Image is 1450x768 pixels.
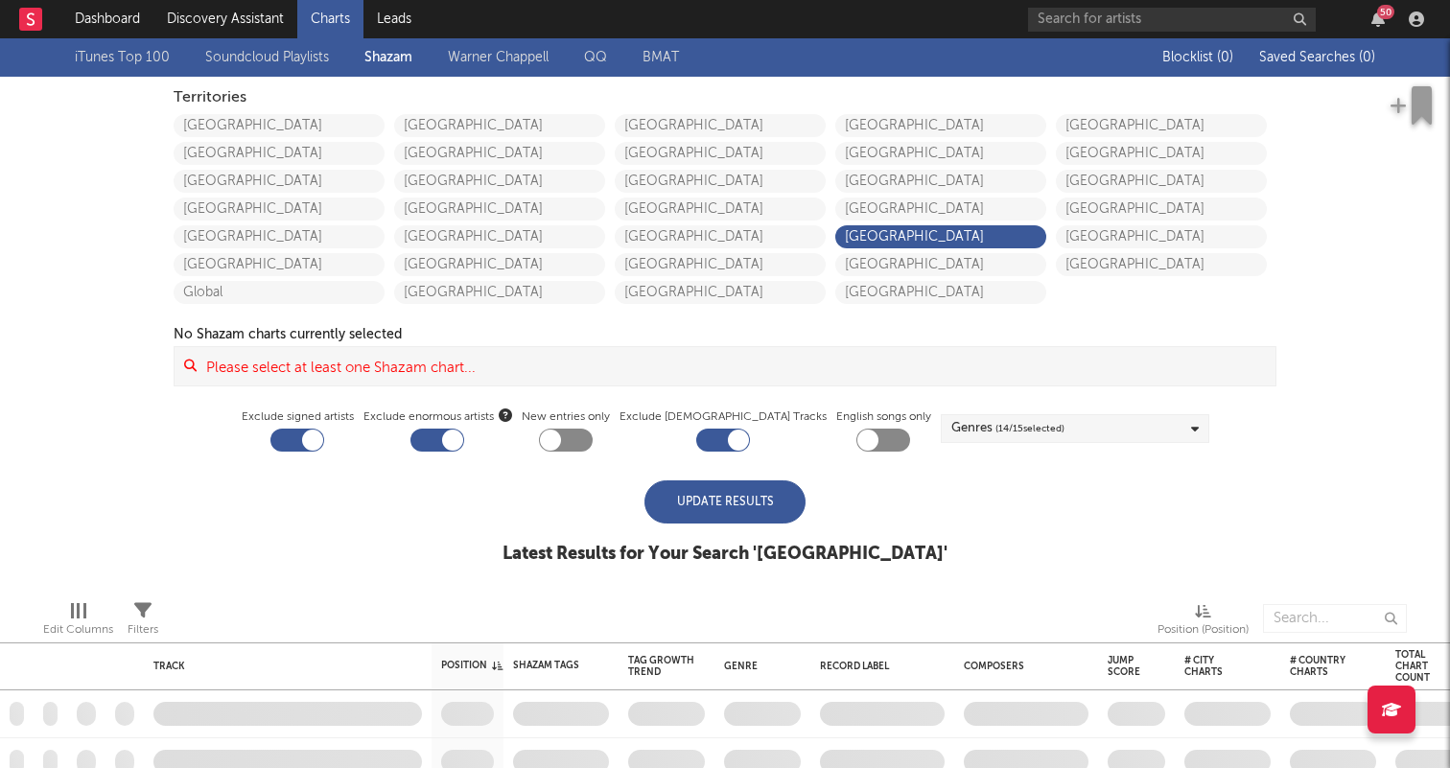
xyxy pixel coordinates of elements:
[835,281,1046,304] a: [GEOGRAPHIC_DATA]
[441,660,503,671] div: Position
[363,406,512,429] span: Exclude enormous artists
[615,170,826,193] a: [GEOGRAPHIC_DATA]
[394,114,605,137] a: [GEOGRAPHIC_DATA]
[242,406,354,429] label: Exclude signed artists
[153,661,412,672] div: Track
[197,347,1275,385] input: Please select at least one Shazam chart...
[820,661,935,672] div: Record Label
[128,594,158,650] div: Filters
[499,406,512,424] button: Exclude enormous artists
[1162,51,1233,64] span: Blocklist
[1259,51,1375,64] span: Saved Searches
[964,661,1079,672] div: Composers
[1377,5,1394,19] div: 50
[1056,142,1267,165] a: [GEOGRAPHIC_DATA]
[394,170,605,193] a: [GEOGRAPHIC_DATA]
[620,406,827,429] label: Exclude [DEMOGRAPHIC_DATA] Tracks
[174,170,385,193] a: [GEOGRAPHIC_DATA]
[1263,604,1407,633] input: Search...
[174,198,385,221] a: [GEOGRAPHIC_DATA]
[394,253,605,276] a: [GEOGRAPHIC_DATA]
[1217,51,1233,64] span: ( 0 )
[43,594,113,650] div: Edit Columns
[174,253,385,276] a: [GEOGRAPHIC_DATA]
[394,142,605,165] a: [GEOGRAPHIC_DATA]
[835,225,1046,248] a: [GEOGRAPHIC_DATA]
[1371,12,1385,27] button: 50
[1359,51,1375,64] span: ( 0 )
[174,142,385,165] a: [GEOGRAPHIC_DATA]
[174,323,402,346] div: No Shazam charts currently selected
[1290,655,1347,678] div: # Country Charts
[1056,170,1267,193] a: [GEOGRAPHIC_DATA]
[513,660,580,671] div: Shazam Tags
[448,46,549,69] a: Warner Chappell
[394,281,605,304] a: [GEOGRAPHIC_DATA]
[503,543,947,566] div: Latest Results for Your Search ' [GEOGRAPHIC_DATA] '
[584,46,607,69] a: QQ
[394,225,605,248] a: [GEOGRAPHIC_DATA]
[995,417,1064,440] span: ( 14 / 15 selected)
[615,114,826,137] a: [GEOGRAPHIC_DATA]
[174,86,1276,109] div: Territories
[724,661,791,672] div: Genre
[1056,198,1267,221] a: [GEOGRAPHIC_DATA]
[1056,114,1267,137] a: [GEOGRAPHIC_DATA]
[1158,618,1249,641] div: Position (Position)
[615,253,826,276] a: [GEOGRAPHIC_DATA]
[174,281,385,304] a: Global
[835,142,1046,165] a: [GEOGRAPHIC_DATA]
[644,480,806,524] div: Update Results
[835,114,1046,137] a: [GEOGRAPHIC_DATA]
[615,198,826,221] a: [GEOGRAPHIC_DATA]
[835,170,1046,193] a: [GEOGRAPHIC_DATA]
[836,406,931,429] label: English songs only
[43,618,113,641] div: Edit Columns
[835,198,1046,221] a: [GEOGRAPHIC_DATA]
[75,46,170,69] a: iTunes Top 100
[522,406,610,429] label: New entries only
[205,46,329,69] a: Soundcloud Playlists
[1253,50,1375,65] button: Saved Searches (0)
[615,142,826,165] a: [GEOGRAPHIC_DATA]
[1028,8,1316,32] input: Search for artists
[643,46,679,69] a: BMAT
[174,225,385,248] a: [GEOGRAPHIC_DATA]
[128,618,158,641] div: Filters
[1056,225,1267,248] a: [GEOGRAPHIC_DATA]
[1158,594,1249,650] div: Position (Position)
[1056,253,1267,276] a: [GEOGRAPHIC_DATA]
[615,225,826,248] a: [GEOGRAPHIC_DATA]
[951,417,1064,440] div: Genres
[835,253,1046,276] a: [GEOGRAPHIC_DATA]
[1184,655,1242,678] div: # City Charts
[615,281,826,304] a: [GEOGRAPHIC_DATA]
[1108,655,1140,678] div: Jump Score
[628,655,695,678] div: Tag Growth Trend
[394,198,605,221] a: [GEOGRAPHIC_DATA]
[174,114,385,137] a: [GEOGRAPHIC_DATA]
